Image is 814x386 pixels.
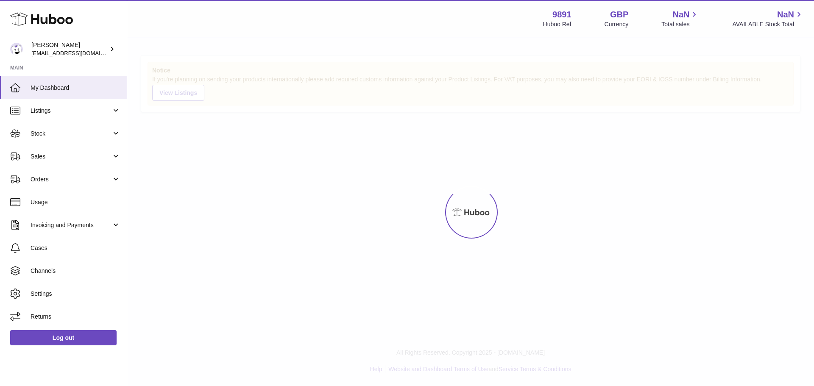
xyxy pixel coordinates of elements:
[31,41,108,57] div: [PERSON_NAME]
[31,221,112,229] span: Invoicing and Payments
[31,198,120,206] span: Usage
[661,9,699,28] a: NaN Total sales
[31,313,120,321] span: Returns
[661,20,699,28] span: Total sales
[610,9,628,20] strong: GBP
[31,290,120,298] span: Settings
[31,130,112,138] span: Stock
[31,153,112,161] span: Sales
[31,175,112,183] span: Orders
[10,330,117,345] a: Log out
[777,9,794,20] span: NaN
[605,20,629,28] div: Currency
[10,43,23,56] img: internalAdmin-9891@internal.huboo.com
[732,20,804,28] span: AVAILABLE Stock Total
[543,20,571,28] div: Huboo Ref
[672,9,689,20] span: NaN
[732,9,804,28] a: NaN AVAILABLE Stock Total
[31,84,120,92] span: My Dashboard
[31,267,120,275] span: Channels
[31,244,120,252] span: Cases
[31,50,125,56] span: [EMAIL_ADDRESS][DOMAIN_NAME]
[552,9,571,20] strong: 9891
[31,107,112,115] span: Listings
